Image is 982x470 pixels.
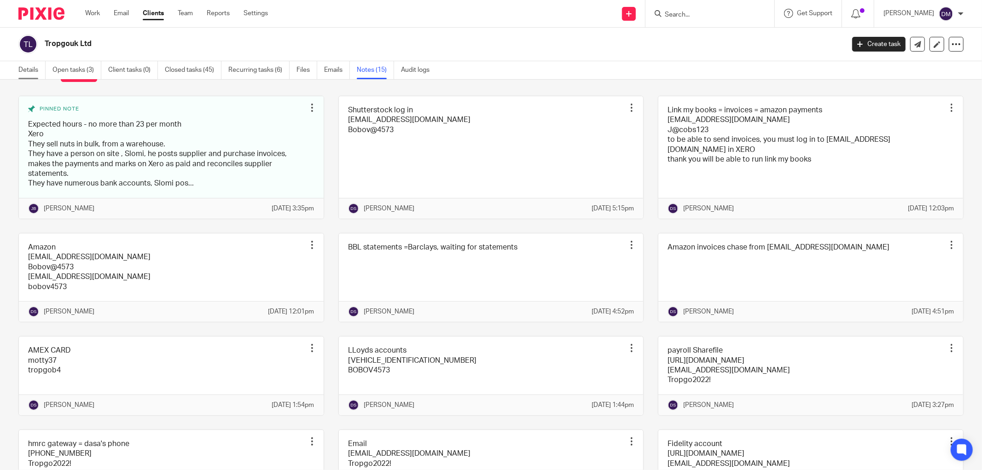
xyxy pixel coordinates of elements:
[912,307,954,316] p: [DATE] 4:51pm
[228,61,290,79] a: Recurring tasks (6)
[85,9,100,18] a: Work
[357,61,394,79] a: Notes (15)
[207,9,230,18] a: Reports
[44,400,94,410] p: [PERSON_NAME]
[683,307,734,316] p: [PERSON_NAME]
[272,400,314,410] p: [DATE] 1:54pm
[18,35,38,54] img: svg%3E
[28,105,305,113] div: Pinned note
[28,203,39,214] img: svg%3E
[908,204,954,213] p: [DATE] 12:03pm
[165,61,221,79] a: Closed tasks (45)
[592,307,634,316] p: [DATE] 4:52pm
[45,39,680,49] h2: Tropgouk Ltd
[668,400,679,411] img: svg%3E
[324,61,350,79] a: Emails
[44,204,94,213] p: [PERSON_NAME]
[364,204,414,213] p: [PERSON_NAME]
[143,9,164,18] a: Clients
[18,61,46,79] a: Details
[28,306,39,317] img: svg%3E
[108,61,158,79] a: Client tasks (0)
[348,400,359,411] img: svg%3E
[364,400,414,410] p: [PERSON_NAME]
[296,61,317,79] a: Files
[592,204,634,213] p: [DATE] 5:15pm
[592,400,634,410] p: [DATE] 1:44pm
[348,306,359,317] img: svg%3E
[52,61,101,79] a: Open tasks (3)
[348,203,359,214] img: svg%3E
[401,61,436,79] a: Audit logs
[883,9,934,18] p: [PERSON_NAME]
[668,203,679,214] img: svg%3E
[44,307,94,316] p: [PERSON_NAME]
[683,400,734,410] p: [PERSON_NAME]
[272,204,314,213] p: [DATE] 3:35pm
[852,37,906,52] a: Create task
[797,10,832,17] span: Get Support
[364,307,414,316] p: [PERSON_NAME]
[268,307,314,316] p: [DATE] 12:01pm
[683,204,734,213] p: [PERSON_NAME]
[668,306,679,317] img: svg%3E
[664,11,747,19] input: Search
[178,9,193,18] a: Team
[912,400,954,410] p: [DATE] 3:27pm
[28,400,39,411] img: svg%3E
[244,9,268,18] a: Settings
[114,9,129,18] a: Email
[939,6,953,21] img: svg%3E
[18,7,64,20] img: Pixie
